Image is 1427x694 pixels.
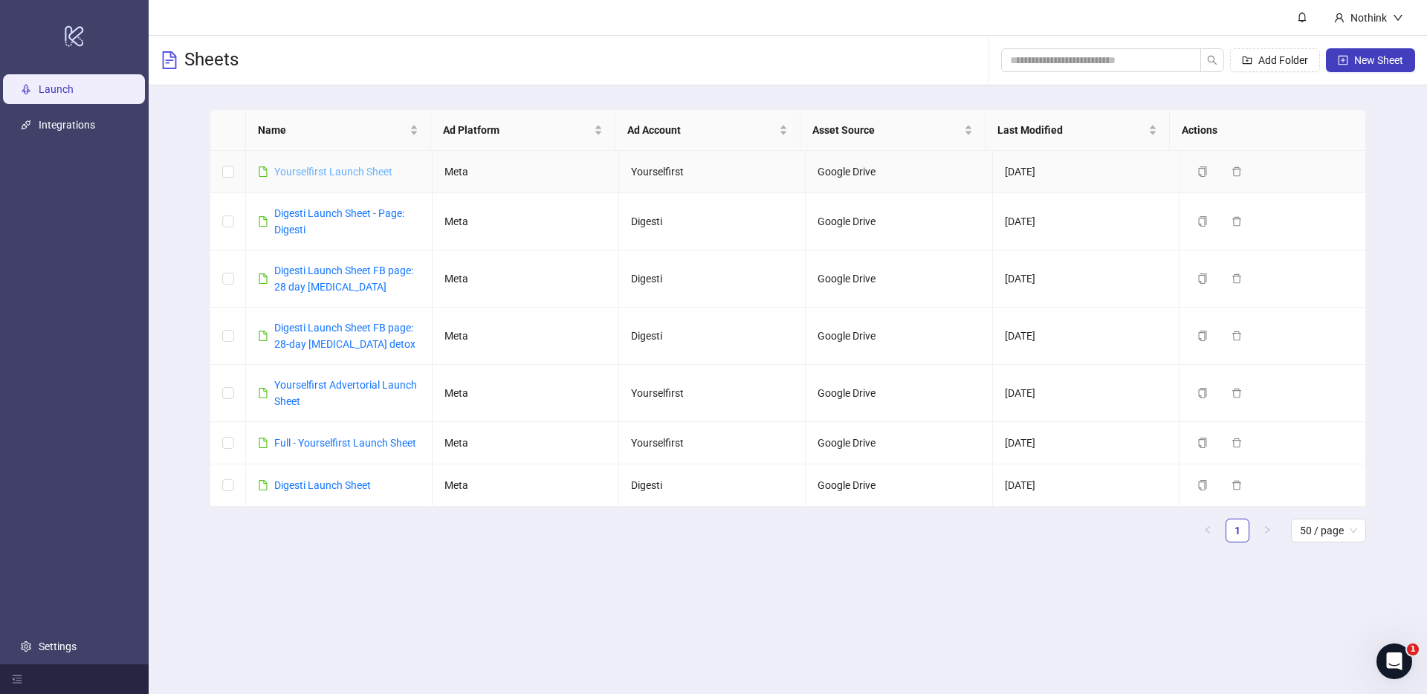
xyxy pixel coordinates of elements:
td: [DATE] [993,464,1180,507]
span: copy [1197,166,1208,177]
td: Google Drive [806,422,992,464]
iframe: Intercom live chat [1376,643,1412,679]
span: copy [1197,388,1208,398]
a: Digesti Launch Sheet - Page: Digesti [274,207,404,236]
td: Meta [433,308,619,365]
th: Actions [1170,110,1355,151]
td: Yourselfirst [619,365,806,422]
td: Meta [433,464,619,507]
li: Previous Page [1196,519,1220,542]
a: Integrations [39,119,95,131]
td: Google Drive [806,193,992,250]
span: menu-fold [12,674,22,684]
span: file [258,388,268,398]
span: Last Modified [997,122,1146,138]
a: Digesti Launch Sheet FB page: 28-day [MEDICAL_DATA] detox [274,322,415,350]
span: copy [1197,480,1208,490]
td: Meta [433,151,619,193]
a: Full - Yourselfirst Launch Sheet [274,437,416,449]
span: right [1263,525,1272,534]
td: Meta [433,365,619,422]
a: Digesti Launch Sheet FB page: 28 day [MEDICAL_DATA] [274,265,413,293]
button: Add Folder [1230,48,1320,72]
span: 1 [1407,643,1419,655]
td: [DATE] [993,365,1180,422]
a: Yourselfirst Launch Sheet [274,166,392,178]
span: Ad Account [627,122,776,138]
span: file [258,273,268,284]
th: Last Modified [986,110,1171,151]
span: file [258,438,268,448]
td: Digesti [619,308,806,365]
span: copy [1197,273,1208,284]
th: Name [246,110,431,151]
td: Digesti [619,193,806,250]
span: Name [258,122,407,138]
td: Google Drive [806,365,992,422]
td: [DATE] [993,250,1180,308]
th: Asset Source [800,110,986,151]
span: Ad Platform [443,122,592,138]
td: Yourselfirst [619,422,806,464]
span: delete [1232,480,1242,490]
td: Meta [433,422,619,464]
button: left [1196,519,1220,542]
td: Google Drive [806,464,992,507]
span: delete [1232,438,1242,448]
div: Page Size [1291,519,1366,542]
span: bell [1297,12,1307,22]
div: Nothink [1345,10,1393,26]
span: delete [1232,216,1242,227]
span: delete [1232,388,1242,398]
td: Yourselfirst [619,151,806,193]
li: 1 [1226,519,1249,542]
span: file [258,166,268,177]
span: file [258,216,268,227]
th: Ad Account [615,110,800,151]
span: New Sheet [1354,54,1403,66]
a: Launch [39,83,74,95]
td: Meta [433,250,619,308]
td: [DATE] [993,422,1180,464]
span: delete [1232,166,1242,177]
td: Google Drive [806,151,992,193]
span: Asset Source [812,122,961,138]
span: file [258,480,268,490]
td: [DATE] [993,193,1180,250]
li: Next Page [1255,519,1279,542]
a: 1 [1226,519,1249,542]
span: copy [1197,438,1208,448]
td: [DATE] [993,308,1180,365]
td: Google Drive [806,250,992,308]
span: left [1203,525,1212,534]
span: copy [1197,331,1208,341]
td: Meta [433,193,619,250]
span: down [1393,13,1403,23]
a: Yourselfirst Advertorial Launch Sheet [274,379,417,407]
td: Digesti [619,250,806,308]
span: delete [1232,331,1242,341]
td: Google Drive [806,308,992,365]
span: copy [1197,216,1208,227]
button: right [1255,519,1279,542]
span: plus-square [1338,55,1348,65]
h3: Sheets [184,48,239,72]
span: folder-add [1242,55,1252,65]
a: Digesti Launch Sheet [274,479,371,491]
span: 50 / page [1300,519,1357,542]
td: Digesti [619,464,806,507]
span: delete [1232,273,1242,284]
th: Ad Platform [431,110,616,151]
button: New Sheet [1326,48,1415,72]
span: search [1207,55,1217,65]
span: file [258,331,268,341]
a: Settings [39,641,77,652]
span: file-text [161,51,178,69]
span: Add Folder [1258,54,1308,66]
span: user [1334,13,1345,23]
td: [DATE] [993,151,1180,193]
